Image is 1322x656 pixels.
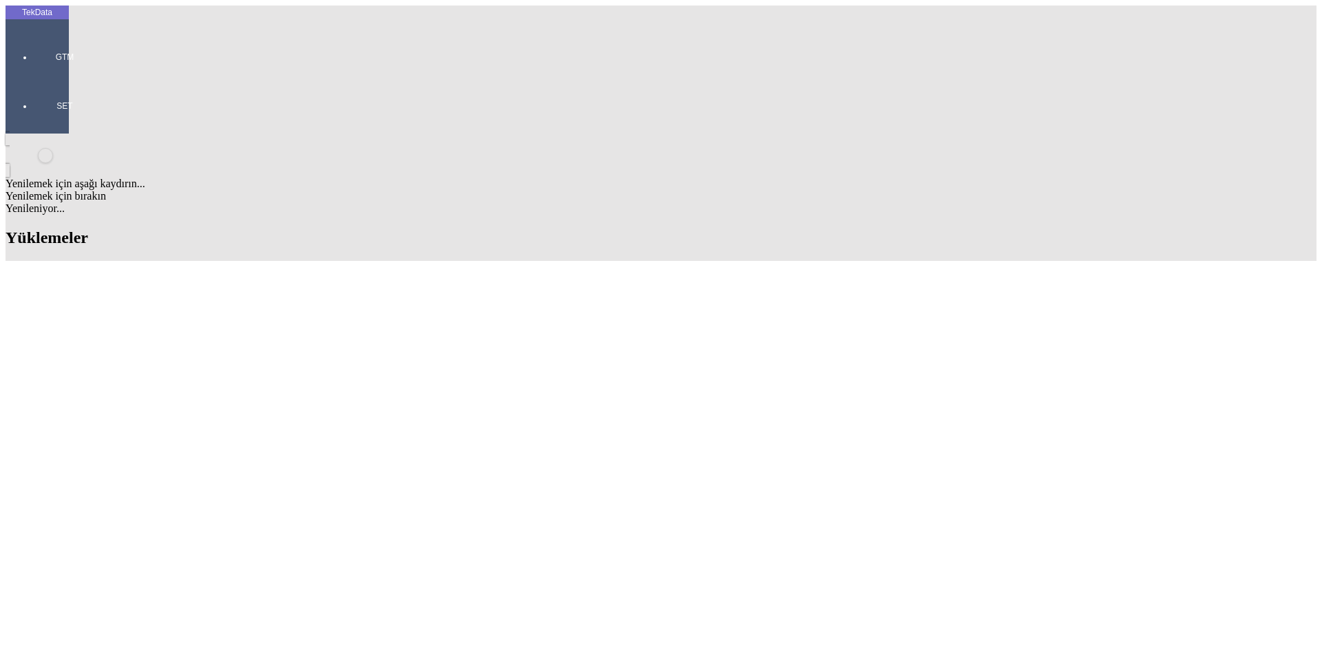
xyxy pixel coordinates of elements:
[44,100,85,112] span: SET
[44,52,85,63] span: GTM
[6,7,69,18] div: TekData
[6,229,1316,247] h2: Yüklemeler
[6,190,1316,202] div: Yenilemek için bırakın
[6,202,1316,215] div: Yenileniyor...
[6,178,1316,190] div: Yenilemek için aşağı kaydırın...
